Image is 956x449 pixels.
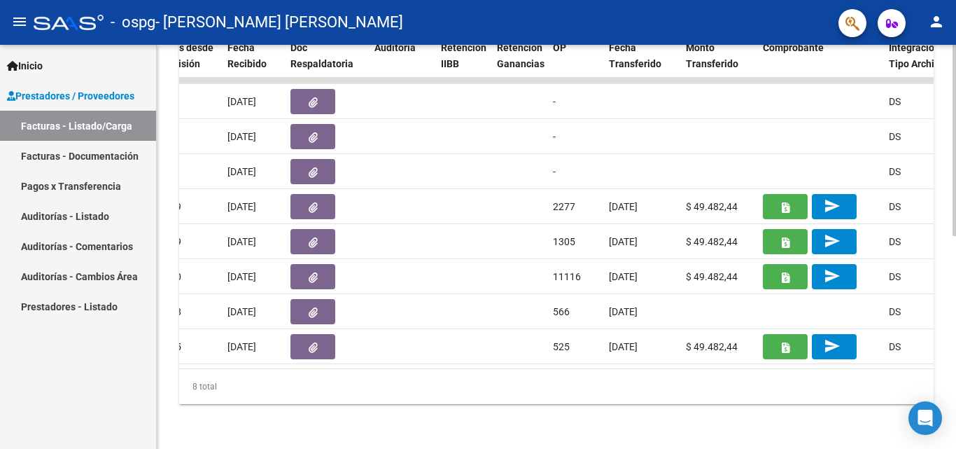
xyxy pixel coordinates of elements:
datatable-header-cell: OP [547,33,603,95]
span: [DATE] [227,166,256,177]
datatable-header-cell: Auditoria [369,33,435,95]
span: [DATE] [227,271,256,282]
span: DS [889,306,901,317]
span: $ 49.482,44 [686,236,738,247]
datatable-header-cell: Comprobante [757,33,883,95]
span: Monto Transferido [686,42,738,69]
span: OP [553,42,566,53]
span: - [PERSON_NAME] [PERSON_NAME] [155,7,403,38]
span: - [553,131,556,142]
span: [DATE] [609,201,638,212]
span: [DATE] [227,131,256,142]
span: 1305 [553,236,575,247]
span: DS [889,201,901,212]
div: 8 total [179,369,934,404]
datatable-header-cell: Fecha Recibido [222,33,285,95]
span: [DATE] [609,271,638,282]
span: Días desde Emisión [164,42,213,69]
span: [DATE] [609,341,638,352]
span: DS [889,131,901,142]
mat-icon: menu [11,13,28,30]
span: DS [889,341,901,352]
span: 566 [553,306,570,317]
div: Open Intercom Messenger [908,401,942,435]
span: Integracion Tipo Archivo [889,42,945,69]
datatable-header-cell: Retención Ganancias [491,33,547,95]
span: Comprobante [763,42,824,53]
mat-icon: send [824,233,841,249]
span: 2277 [553,201,575,212]
span: $ 49.482,44 [686,271,738,282]
mat-icon: send [824,268,841,284]
span: [DATE] [227,306,256,317]
span: [DATE] [227,236,256,247]
span: Fecha Transferido [609,42,661,69]
span: 11116 [553,271,581,282]
datatable-header-cell: Monto Transferido [680,33,757,95]
span: 525 [553,341,570,352]
span: Doc Respaldatoria [290,42,353,69]
mat-icon: send [824,198,841,214]
span: DS [889,166,901,177]
datatable-header-cell: Fecha Transferido [603,33,680,95]
span: DS [889,96,901,107]
span: [DATE] [227,341,256,352]
span: Fecha Recibido [227,42,267,69]
datatable-header-cell: Retencion IIBB [435,33,491,95]
mat-icon: send [824,338,841,354]
span: - [553,96,556,107]
span: DS [889,271,901,282]
span: Retencion IIBB [441,42,486,69]
datatable-header-cell: Días desde Emisión [159,33,222,95]
datatable-header-cell: Doc Respaldatoria [285,33,369,95]
span: Prestadores / Proveedores [7,88,134,104]
span: [DATE] [609,306,638,317]
span: DS [889,236,901,247]
span: [DATE] [609,236,638,247]
span: [DATE] [227,201,256,212]
mat-icon: person [928,13,945,30]
span: Auditoria [374,42,416,53]
span: $ 49.482,44 [686,201,738,212]
span: [DATE] [227,96,256,107]
span: $ 49.482,44 [686,341,738,352]
span: Inicio [7,58,43,74]
span: - ospg [111,7,155,38]
span: - [553,166,556,177]
span: Retención Ganancias [497,42,544,69]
